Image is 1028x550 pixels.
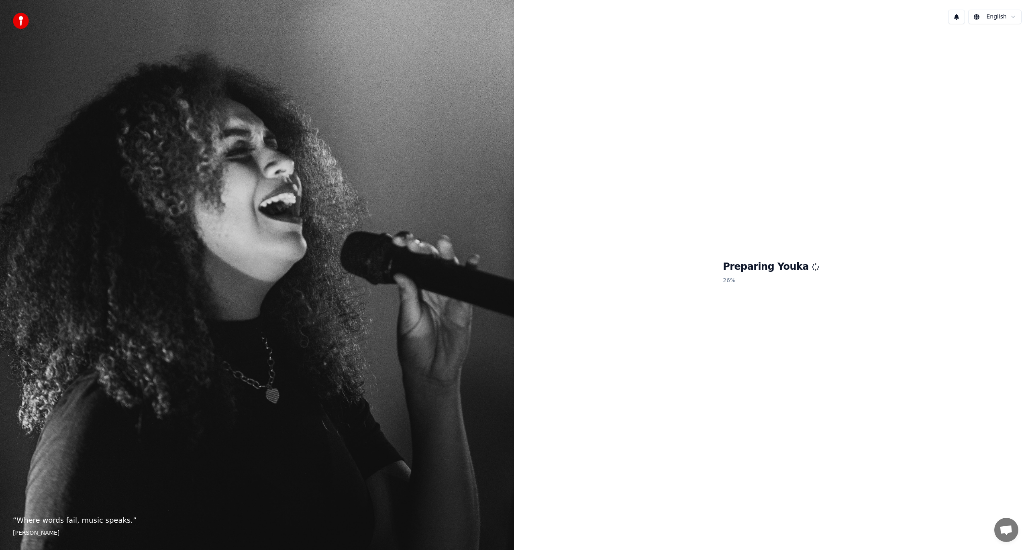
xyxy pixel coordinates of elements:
[994,518,1018,542] div: Open chat
[723,261,819,273] h1: Preparing Youka
[13,529,501,537] footer: [PERSON_NAME]
[723,273,819,288] p: 26 %
[13,515,501,526] p: “ Where words fail, music speaks. ”
[13,13,29,29] img: youka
